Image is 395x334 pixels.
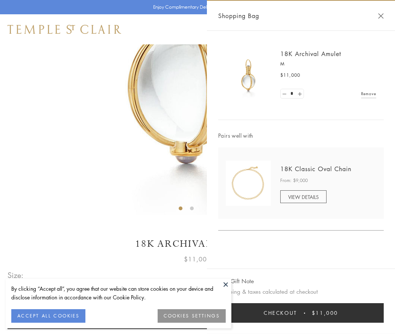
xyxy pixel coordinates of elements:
[8,237,387,250] h1: 18K Archival Amulet
[226,161,271,206] img: N88865-OV18
[226,53,271,98] img: 18K Archival Amulet
[264,309,297,317] span: Checkout
[280,60,376,68] p: M
[158,309,226,323] button: COOKIES SETTINGS
[218,131,384,140] span: Pairs well with
[11,284,226,302] div: By clicking “Accept all”, you agree that our website can store cookies on your device and disclos...
[280,165,351,173] a: 18K Classic Oval Chain
[280,71,300,79] span: $11,000
[218,276,254,286] button: Add Gift Note
[280,177,308,184] span: From: $9,000
[288,193,319,200] span: VIEW DETAILS
[8,269,24,281] span: Size:
[281,89,288,99] a: Set quantity to 0
[153,3,239,11] p: Enjoy Complimentary Delivery & Returns
[8,25,121,34] img: Temple St. Clair
[280,50,341,58] a: 18K Archival Amulet
[218,287,384,296] p: Shipping & taxes calculated at checkout
[218,11,259,21] span: Shopping Bag
[312,309,338,317] span: $11,000
[218,303,384,323] button: Checkout $11,000
[184,254,211,264] span: $11,000
[11,309,85,323] button: ACCEPT ALL COOKIES
[280,190,327,203] a: VIEW DETAILS
[378,13,384,19] button: Close Shopping Bag
[361,90,376,98] a: Remove
[296,89,303,99] a: Set quantity to 2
